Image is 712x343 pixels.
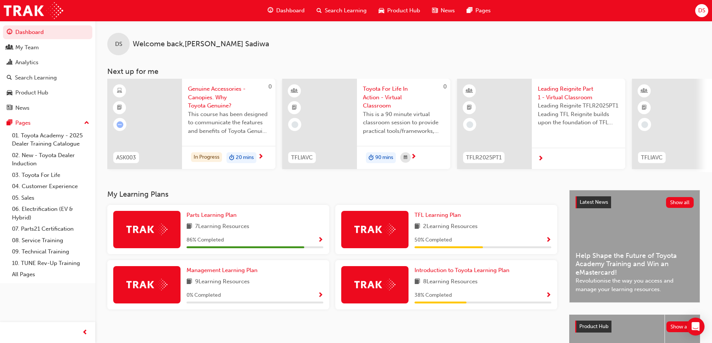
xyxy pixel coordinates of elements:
[107,79,275,169] a: 0ASK003Genuine Accessories - Canopies. Why Toyota Genuine?This course has been designed to commun...
[9,246,92,258] a: 09. Technical Training
[4,2,63,19] img: Trak
[580,199,608,205] span: Latest News
[642,103,647,113] span: booktick-icon
[187,277,192,287] span: book-icon
[82,328,88,337] span: prev-icon
[475,6,491,15] span: Pages
[95,67,712,76] h3: Next up for me
[3,41,92,54] a: My Team
[363,110,444,135] span: This is a 90 minute virtual classroom session to provide practical tools/frameworks, behaviours a...
[9,203,92,223] a: 06. Electrification (EV & Hybrid)
[579,323,608,330] span: Product Hub
[641,121,648,128] span: learningRecordVerb_NONE-icon
[188,85,269,110] span: Genuine Accessories - Canopies. Why Toyota Genuine?
[467,86,472,96] span: learningResourceType_INSTRUCTOR_LED-icon
[3,25,92,39] a: Dashboard
[441,6,455,15] span: News
[546,236,551,245] button: Show Progress
[311,3,373,18] a: search-iconSearch Learning
[115,40,122,49] span: DS
[666,321,694,332] button: Show all
[187,211,240,219] a: Parts Learning Plan
[7,44,12,51] span: people-icon
[3,24,92,116] button: DashboardMy TeamAnalyticsSearch LearningProduct HubNews
[292,103,297,113] span: booktick-icon
[236,153,254,162] span: 20 mins
[461,3,497,18] a: pages-iconPages
[576,277,694,293] span: Revolutionise the way you access and manage your learning resources.
[7,105,12,112] span: news-icon
[9,223,92,235] a: 07. Parts21 Certification
[229,153,234,163] span: duration-icon
[15,43,39,52] div: My Team
[7,59,12,66] span: chart-icon
[9,130,92,150] a: 01. Toyota Academy - 2025 Dealer Training Catalogue
[7,75,12,81] span: search-icon
[117,121,123,128] span: learningRecordVerb_ATTEMPT-icon
[325,6,367,15] span: Search Learning
[7,29,12,36] span: guage-icon
[7,120,12,127] span: pages-icon
[187,267,258,274] span: Management Learning Plan
[9,181,92,192] a: 04. Customer Experience
[466,153,502,162] span: TFLR2025PT1
[467,6,472,15] span: pages-icon
[426,3,461,18] a: news-iconNews
[187,222,192,231] span: book-icon
[187,212,237,218] span: Parts Learning Plan
[318,292,323,299] span: Show Progress
[642,86,647,96] span: learningResourceType_INSTRUCTOR_LED-icon
[116,153,136,162] span: ASK003
[318,237,323,244] span: Show Progress
[258,154,263,160] span: next-icon
[423,222,478,231] span: 2 Learning Resources
[9,192,92,204] a: 05. Sales
[84,118,89,128] span: up-icon
[126,224,167,235] img: Trak
[195,277,250,287] span: 9 Learning Resources
[3,116,92,130] button: Pages
[363,85,444,110] span: Toyota For Life In Action - Virtual Classroom
[443,83,447,90] span: 0
[262,3,311,18] a: guage-iconDashboard
[687,318,705,336] div: Open Intercom Messenger
[187,236,224,244] span: 86 % Completed
[9,169,92,181] a: 03. Toyota For Life
[191,152,222,162] div: In Progress
[117,86,122,96] span: learningResourceType_ELEARNING-icon
[404,153,407,162] span: calendar-icon
[373,3,426,18] a: car-iconProduct Hub
[15,74,57,82] div: Search Learning
[414,212,461,218] span: TFL Learning Plan
[15,104,30,112] div: News
[317,6,322,15] span: search-icon
[318,291,323,300] button: Show Progress
[546,291,551,300] button: Show Progress
[7,90,12,96] span: car-icon
[195,222,249,231] span: 7 Learning Resources
[117,103,122,113] span: booktick-icon
[3,86,92,100] a: Product Hub
[15,119,31,127] div: Pages
[188,110,269,135] span: This course has been designed to communicate the features and benefits of Toyota Genuine Canopies...
[432,6,438,15] span: news-icon
[414,266,512,275] a: Introduction to Toyota Learning Plan
[538,85,619,102] span: Leading Reignite Part 1 - Virtual Classroom
[695,4,708,17] button: DS
[375,153,393,162] span: 90 mins
[9,150,92,169] a: 02. New - Toyota Dealer Induction
[414,267,509,274] span: Introduction to Toyota Learning Plan
[414,291,452,300] span: 38 % Completed
[546,292,551,299] span: Show Progress
[276,6,305,15] span: Dashboard
[538,156,543,162] span: next-icon
[187,266,261,275] a: Management Learning Plan
[107,190,557,199] h3: My Learning Plans
[292,86,297,96] span: learningResourceType_INSTRUCTOR_LED-icon
[641,153,663,162] span: TFLIAVC
[354,279,395,290] img: Trak
[3,71,92,85] a: Search Learning
[133,40,269,49] span: Welcome back , [PERSON_NAME] Sadiwa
